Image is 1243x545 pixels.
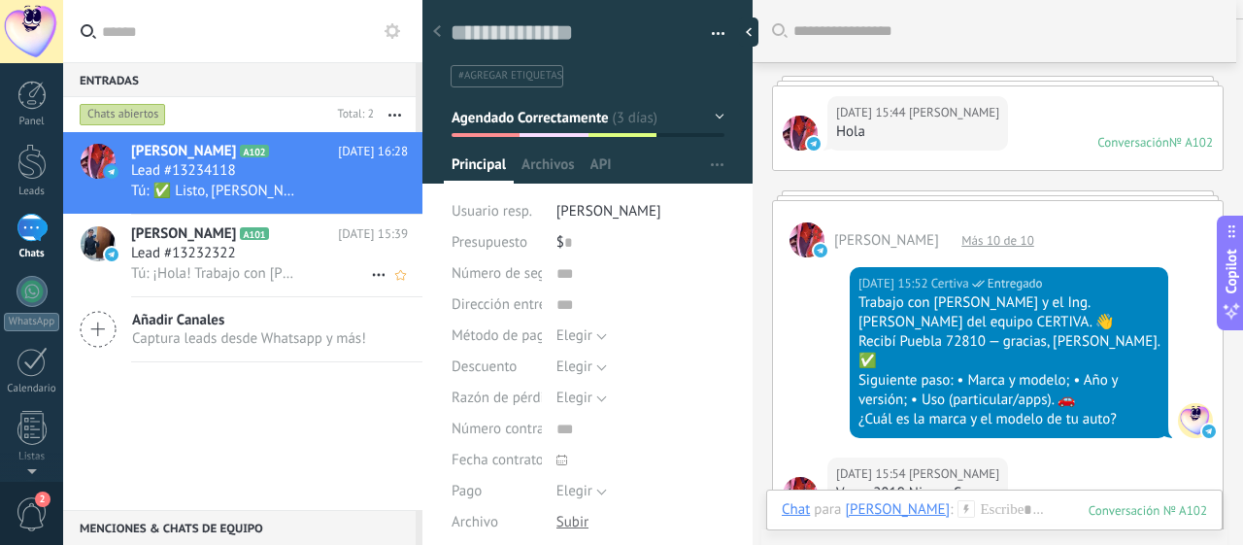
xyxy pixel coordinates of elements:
div: Método de pago [452,321,542,352]
div: Archivo [452,507,542,538]
span: Certiva (Oficina de Venta) [931,274,969,293]
span: [DATE] 15:39 [338,224,408,244]
div: Panel [4,116,60,128]
span: Jorge Lobato [783,477,818,512]
div: Más 10 de 10 [952,232,1044,249]
div: Recibí Puebla 72810 — gracias, [PERSON_NAME]. ✅ [858,332,1159,371]
div: Razón de pérdida [452,383,542,414]
div: Número contrato [452,414,542,445]
div: № A102 [1169,134,1213,151]
img: telegram-sm.svg [1202,425,1216,438]
span: Razón de pérdida [452,391,559,405]
img: telegram-sm.svg [807,137,821,151]
a: avataricon[PERSON_NAME]A102[DATE] 16:28Lead #13234118Tú: ✅ Listo, [PERSON_NAME] — tu cita quedó a... [63,132,422,214]
div: [DATE] 15:44 [836,103,909,122]
span: Pago [452,484,482,498]
div: $ [556,227,724,258]
span: Jorge Lobato [789,222,824,257]
div: Número de seguimiento [452,258,542,290]
div: Entradas [63,62,416,97]
div: Chats abiertos [80,103,166,126]
span: [PERSON_NAME] [131,224,236,244]
span: 2 [35,492,50,507]
span: : [950,500,953,520]
span: Archivos [521,155,574,184]
div: Total: 2 [330,105,374,124]
span: Usuario resp. [452,202,532,221]
span: Número de seguimiento [452,266,601,281]
div: Jorge Lobato [845,500,950,518]
div: [DATE] 15:52 [858,274,931,293]
span: Fecha contrato [452,453,544,467]
span: [DATE] 16:28 [338,142,408,161]
span: #agregar etiquetas [458,69,562,83]
span: Elegir [556,358,592,376]
div: Versa 2019 Nissan Sr [836,484,999,503]
span: Presupuesto [452,233,527,252]
a: avataricon[PERSON_NAME]A101[DATE] 15:39Lead #13232322Tú: ¡Hola! Trabajo con [PERSON_NAME] y el In... [63,215,422,296]
span: [PERSON_NAME] [556,202,661,221]
span: Descuento [452,359,517,374]
span: Archivo [452,515,498,529]
span: Captura leads desde Whatsapp y más! [132,329,366,348]
span: A102 [240,145,268,157]
span: Lead #13234118 [131,161,236,181]
span: Certiva [1178,403,1213,438]
button: Elegir [556,352,607,383]
div: Pago [452,476,542,507]
div: Menciones & Chats de equipo [63,510,416,545]
div: [DATE] 15:54 [836,464,909,484]
span: Número contrato [452,422,556,436]
span: Elegir [556,326,592,345]
span: Elegir [556,389,592,407]
span: API [590,155,612,184]
div: Hola [836,122,999,142]
div: Leads [4,186,60,198]
span: Jorge Lobato [783,116,818,151]
div: WhatsApp [4,313,59,331]
span: Tú: ✅ Listo, [PERSON_NAME] — tu cita quedó agendada: 📅 [DATE] ⏰ 6:30 p.m. 🔖 Motivo: Cotizaci... [131,182,301,200]
div: Dirección entrega [452,290,542,321]
span: Lead #13232322 [131,244,236,263]
div: Usuario resp. [452,196,542,227]
span: Jorge Lobato [909,464,999,484]
div: Fecha contrato [452,445,542,476]
img: icon [105,248,118,261]
img: icon [105,165,118,179]
div: Chats [4,248,60,260]
span: para [814,500,841,520]
span: [PERSON_NAME] [131,142,236,161]
span: Copilot [1222,249,1241,293]
div: Listas [4,451,60,463]
div: ¿Cuál es la marca y el modelo de tu auto? [858,410,1159,429]
span: Método de pago [452,328,553,343]
span: Añadir Canales [132,311,366,329]
div: Calendario [4,383,60,395]
span: Tú: ¡Hola! Trabajo con [PERSON_NAME] y el Ing. [PERSON_NAME] del equipo CERTIVA. 👋 • Asesoramos y... [131,264,301,283]
div: 102 [1089,502,1207,519]
div: Ocultar [739,17,758,47]
button: Elegir [556,476,607,507]
button: Más [374,97,416,132]
button: Elegir [556,321,607,352]
span: A101 [240,227,268,240]
span: Elegir [556,482,592,500]
span: Dirección entrega [452,297,561,312]
div: Trabajo con [PERSON_NAME] y el Ing. [PERSON_NAME] del equipo CERTIVA. 👋 [858,293,1159,332]
span: Principal [452,155,506,184]
div: Conversación [1097,134,1169,151]
span: Jorge Lobato [834,231,939,250]
img: telegram-sm.svg [814,244,827,257]
span: Entregado [988,274,1043,293]
button: Elegir [556,383,607,414]
span: Jorge Lobato [909,103,999,122]
div: Presupuesto [452,227,542,258]
div: Siguiente paso: • Marca y modelo; • Año y versión; • Uso (particular/apps). 🚗 [858,371,1159,410]
div: Descuento [452,352,542,383]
